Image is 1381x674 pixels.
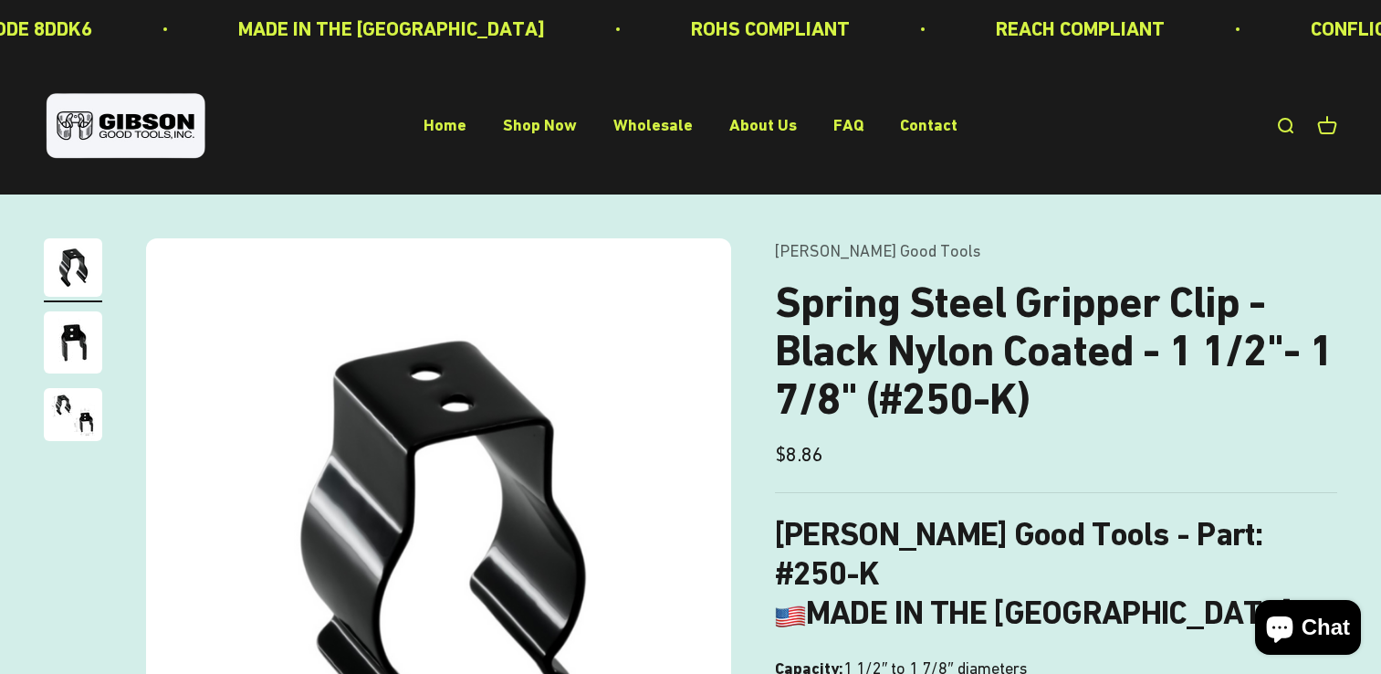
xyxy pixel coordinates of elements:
a: [PERSON_NAME] Good Tools [775,241,980,260]
img: close up of a spring steel gripper clip, tool clip, durable, secure holding, Excellent corrosion ... [44,311,102,374]
h1: Spring Steel Gripper Clip - Black Nylon Coated - 1 1/2"- 1 7/8" (#250-K) [775,279,1337,423]
b: [PERSON_NAME] Good Tools - Part: #250-K [775,515,1262,593]
a: FAQ [833,116,863,135]
button: Go to item 2 [44,311,102,379]
p: ROHS COMPLIANT [685,13,844,45]
sale-price: $8.86 [775,438,823,470]
a: Contact [900,116,957,135]
p: REACH COMPLIANT [990,13,1159,45]
a: Wholesale [613,116,693,135]
inbox-online-store-chat: Shopify online store chat [1250,600,1366,659]
a: Shop Now [503,116,577,135]
a: About Us [729,116,797,135]
img: close up of a spring steel gripper clip, tool clip, durable, secure holding, Excellent corrosion ... [44,388,102,441]
button: Go to item 3 [44,388,102,447]
img: Gripper clip, made & shipped from the USA! [44,238,102,297]
button: Go to item 1 [44,238,102,302]
a: Home [424,116,466,135]
b: MADE IN THE [GEOGRAPHIC_DATA] [775,594,1322,632]
p: MADE IN THE [GEOGRAPHIC_DATA] [233,13,539,45]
